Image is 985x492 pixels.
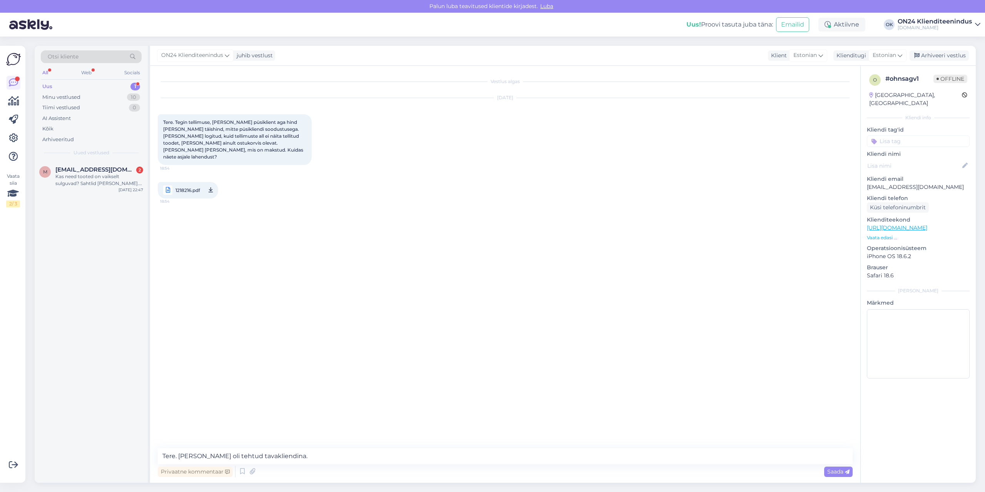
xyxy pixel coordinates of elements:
[234,52,273,60] div: juhib vestlust
[873,51,896,60] span: Estonian
[867,224,927,231] a: [URL][DOMAIN_NAME]
[158,448,853,464] textarea: Tere. [PERSON_NAME] oli tehtud tavakliendina.
[161,51,223,60] span: ON24 Klienditeenindus
[73,149,109,156] span: Uued vestlused
[160,197,189,206] span: 18:54
[163,119,304,160] span: Tere. Tegin tellimuse, [PERSON_NAME] püsiklient aga hind [PERSON_NAME] täishind, mitte püsikliend...
[776,17,809,32] button: Emailid
[158,182,218,198] a: 1218216.pdf18:54
[910,50,969,61] div: Arhiveeri vestlus
[6,52,21,67] img: Askly Logo
[42,93,80,101] div: Minu vestlused
[55,173,143,187] div: Kas need tooted on vaikselt sulguvad? Sahtlid [PERSON_NAME]. Infot toodete kohta ei ole üldse.[UR...
[867,126,970,134] p: Kliendi tag'id
[793,51,817,60] span: Estonian
[158,467,233,477] div: Privaatne kommentaar
[136,167,143,173] div: 2
[158,94,853,101] div: [DATE]
[175,185,200,195] span: 1218216.pdf
[686,21,701,28] b: Uus!
[123,68,142,78] div: Socials
[873,77,877,83] span: o
[768,52,787,60] div: Klient
[833,52,866,60] div: Klienditugi
[160,165,189,171] span: 18:54
[885,74,933,83] div: # ohnsagv1
[898,18,972,25] div: ON24 Klienditeenindus
[130,83,140,90] div: 1
[867,264,970,272] p: Brauser
[827,468,850,475] span: Saada
[867,183,970,191] p: [EMAIL_ADDRESS][DOMAIN_NAME]
[867,252,970,260] p: iPhone OS 18.6.2
[867,150,970,158] p: Kliendi nimi
[933,75,967,83] span: Offline
[48,53,78,61] span: Otsi kliente
[867,234,970,241] p: Vaata edasi ...
[867,162,961,170] input: Lisa nimi
[867,272,970,280] p: Safari 18.6
[43,169,47,175] span: m
[869,91,962,107] div: [GEOGRAPHIC_DATA], [GEOGRAPHIC_DATA]
[42,104,80,112] div: Tiimi vestlused
[867,299,970,307] p: Märkmed
[80,68,93,78] div: Web
[42,115,71,122] div: AI Assistent
[867,194,970,202] p: Kliendi telefon
[127,93,140,101] div: 10
[867,244,970,252] p: Operatsioonisüsteem
[818,18,865,32] div: Aktiivne
[686,20,773,29] div: Proovi tasuta juba täna:
[867,114,970,121] div: Kliendi info
[55,166,135,173] span: mariediits09@gmail.com
[158,78,853,85] div: Vestlus algas
[129,104,140,112] div: 0
[42,83,52,90] div: Uus
[867,216,970,224] p: Klienditeekond
[538,3,556,10] span: Luba
[867,202,929,213] div: Küsi telefoninumbrit
[867,287,970,294] div: [PERSON_NAME]
[898,25,972,31] div: [DOMAIN_NAME]
[884,19,895,30] div: OK
[867,135,970,147] input: Lisa tag
[6,200,20,207] div: 2 / 3
[6,173,20,207] div: Vaata siia
[867,175,970,183] p: Kliendi email
[898,18,980,31] a: ON24 Klienditeenindus[DOMAIN_NAME]
[42,136,74,143] div: Arhiveeritud
[41,68,50,78] div: All
[119,187,143,193] div: [DATE] 22:47
[42,125,53,133] div: Kõik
